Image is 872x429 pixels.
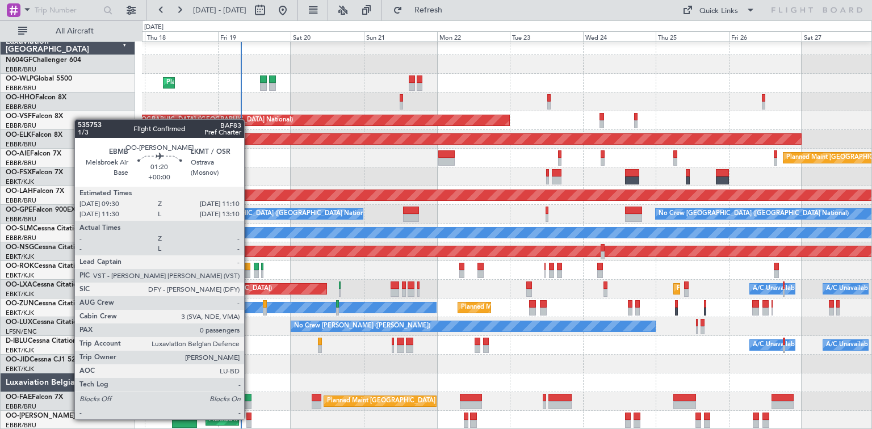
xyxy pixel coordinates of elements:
[6,188,33,195] span: OO-LAH
[6,338,89,344] a: D-IBLUCessna Citation M2
[6,207,32,213] span: OO-GPE
[6,178,34,186] a: EBKT/KJK
[187,299,207,316] div: Owner
[6,75,72,82] a: OO-WLPGlobal 5500
[6,300,34,307] span: OO-ZUN
[699,6,738,17] div: Quick Links
[364,31,437,41] div: Sun 21
[6,207,100,213] a: OO-GPEFalcon 900EX EASy II
[294,318,430,335] div: No Crew [PERSON_NAME] ([PERSON_NAME])
[6,365,34,373] a: EBKT/KJK
[388,1,456,19] button: Refresh
[6,356,30,363] span: OO-JID
[6,65,36,74] a: EBBR/BRU
[6,196,36,205] a: EBBR/BRU
[6,234,36,242] a: EBBR/BRU
[6,225,96,232] a: OO-SLMCessna Citation XLS
[6,113,63,120] a: OO-VSFFalcon 8X
[6,327,37,336] a: LFSN/ENC
[6,57,81,64] a: N604GFChallenger 604
[6,319,95,326] a: OO-LUXCessna Citation CJ4
[12,22,123,40] button: All Aircraft
[6,346,34,355] a: EBKT/KJK
[6,84,36,92] a: EBBR/BRU
[6,94,35,101] span: OO-HHO
[6,394,32,401] span: OO-FAE
[6,281,32,288] span: OO-LXA
[193,5,246,15] span: [DATE] - [DATE]
[209,411,414,428] div: Planned Maint [GEOGRAPHIC_DATA] ([GEOGRAPHIC_DATA] National)
[6,225,33,232] span: OO-SLM
[6,300,97,307] a: OO-ZUNCessna Citation CJ4
[6,244,34,251] span: OO-NSG
[6,94,66,101] a: OO-HHOFalcon 8X
[6,215,36,224] a: EBBR/BRU
[6,290,34,298] a: EBKT/KJK
[166,74,225,91] div: Planned Maint Liege
[6,356,79,363] a: OO-JIDCessna CJ1 525
[656,31,729,41] div: Thu 25
[6,188,64,195] a: OO-LAHFalcon 7X
[30,27,120,35] span: All Aircraft
[327,393,533,410] div: Planned Maint [GEOGRAPHIC_DATA] ([GEOGRAPHIC_DATA] National)
[6,169,63,176] a: OO-FSXFalcon 7X
[6,394,63,401] a: OO-FAEFalcon 7X
[167,299,351,316] div: Unplanned Maint [GEOGRAPHIC_DATA]-[GEOGRAPHIC_DATA]
[6,309,34,317] a: EBKT/KJK
[6,132,31,138] span: OO-ELK
[677,1,761,19] button: Quick Links
[144,23,163,32] div: [DATE]
[6,57,32,64] span: N604GF
[6,140,36,149] a: EBBR/BRU
[181,205,371,222] div: No Crew [GEOGRAPHIC_DATA] ([GEOGRAPHIC_DATA] National)
[729,31,802,41] div: Fri 26
[6,75,33,82] span: OO-WLP
[583,31,656,41] div: Wed 24
[6,150,30,157] span: OO-AIE
[6,113,32,120] span: OO-VSF
[6,281,95,288] a: OO-LXACessna Citation CJ4
[6,263,34,270] span: OO-ROK
[6,413,75,419] span: OO-[PERSON_NAME]
[93,280,272,297] div: Planned Maint [GEOGRAPHIC_DATA] ([GEOGRAPHIC_DATA])
[6,244,97,251] a: OO-NSGCessna Citation CJ4
[35,2,100,19] input: Trip Number
[6,253,34,261] a: EBKT/KJK
[291,31,364,41] div: Sat 20
[6,402,36,411] a: EBBR/BRU
[437,31,510,41] div: Mon 22
[461,299,593,316] div: Planned Maint Kortrijk-[GEOGRAPHIC_DATA]
[6,132,62,138] a: OO-ELKFalcon 8X
[96,112,293,129] div: AOG Maint [GEOGRAPHIC_DATA] ([GEOGRAPHIC_DATA] National)
[6,169,32,176] span: OO-FSX
[6,159,36,167] a: EBBR/BRU
[218,31,291,41] div: Fri 19
[6,413,106,419] a: OO-[PERSON_NAME]Falcon 7X
[677,280,809,297] div: Planned Maint Kortrijk-[GEOGRAPHIC_DATA]
[510,31,583,41] div: Tue 23
[6,338,28,344] span: D-IBLU
[6,263,97,270] a: OO-ROKCessna Citation CJ4
[659,205,849,222] div: No Crew [GEOGRAPHIC_DATA] ([GEOGRAPHIC_DATA] National)
[6,271,34,280] a: EBKT/KJK
[6,121,36,130] a: EBBR/BRU
[405,6,452,14] span: Refresh
[145,31,218,41] div: Thu 18
[6,319,32,326] span: OO-LUX
[6,150,61,157] a: OO-AIEFalcon 7X
[6,103,36,111] a: EBBR/BRU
